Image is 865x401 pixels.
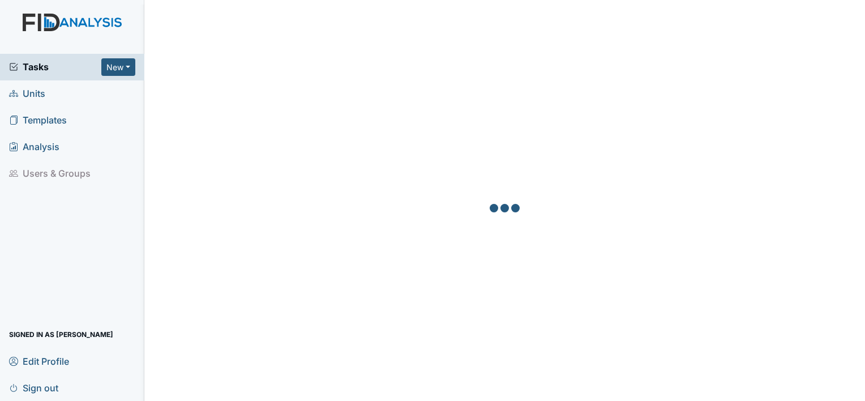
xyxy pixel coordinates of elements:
[9,326,113,343] span: Signed in as [PERSON_NAME]
[9,112,67,129] span: Templates
[9,379,58,396] span: Sign out
[9,85,45,103] span: Units
[9,60,101,74] a: Tasks
[9,138,59,156] span: Analysis
[101,58,135,76] button: New
[9,352,69,370] span: Edit Profile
